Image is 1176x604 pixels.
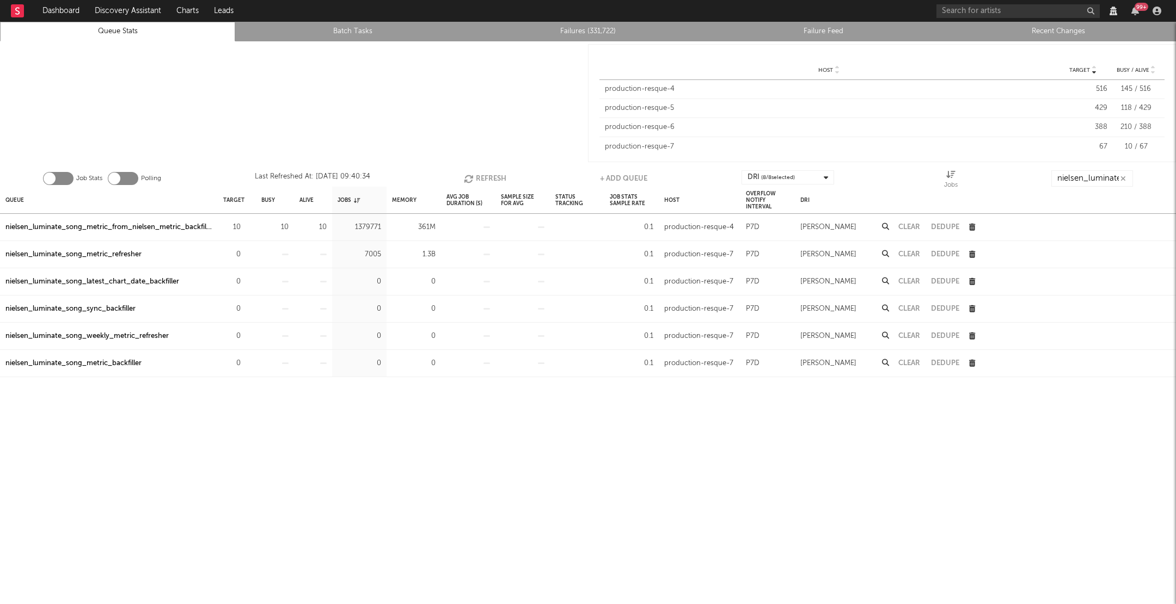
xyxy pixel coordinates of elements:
a: Failures (331,722) [476,25,700,38]
a: nielsen_luminate_song_metric_from_nielsen_metric_backfiller [5,221,212,234]
div: [PERSON_NAME] [800,221,856,234]
div: 0 [338,275,381,288]
div: Job Stats Sample Rate [610,188,653,212]
div: 0 [392,275,436,288]
a: nielsen_luminate_song_metric_backfiller [5,357,142,370]
div: production-resque-7 [664,357,733,370]
div: Avg Job Duration (s) [446,188,490,212]
div: Alive [299,188,314,212]
a: Recent Changes [947,25,1170,38]
div: production-resque-7 [664,303,733,316]
div: 361M [392,221,436,234]
div: Jobs [944,170,958,191]
div: 118 / 429 [1113,103,1159,114]
div: Overflow Notify Interval [746,188,789,212]
div: 0 [223,275,241,288]
a: nielsen_luminate_song_latest_chart_date_backfiller [5,275,179,288]
div: P7D [746,330,759,343]
div: 10 [299,221,327,234]
div: 0.1 [610,330,653,343]
div: 0 [223,248,241,261]
input: Search... [1051,170,1133,187]
div: 10 [261,221,289,234]
div: [PERSON_NAME] [800,275,856,288]
div: [PERSON_NAME] [800,248,856,261]
div: 145 / 516 [1113,84,1159,95]
button: Dedupe [931,360,959,367]
button: Clear [898,251,920,258]
div: 0.1 [610,248,653,261]
div: production-resque-7 [664,248,733,261]
button: Clear [898,332,920,340]
button: Clear [898,305,920,312]
div: 10 / 67 [1113,141,1159,152]
div: production-resque-7 [664,275,733,288]
button: Clear [898,224,920,231]
div: Sample Size For Avg [501,188,544,212]
a: Queue Stats [6,25,229,38]
div: production-resque-7 [664,330,733,343]
div: 0.1 [610,303,653,316]
div: 0 [338,330,381,343]
div: production-resque-7 [605,141,1053,152]
div: 0.1 [610,357,653,370]
label: Polling [141,172,161,185]
div: Queue [5,188,24,212]
div: production-resque-5 [605,103,1053,114]
div: 1379771 [338,221,381,234]
span: Host [818,67,833,73]
div: Status Tracking [555,188,599,212]
div: 1.3B [392,248,436,261]
div: 67 [1058,141,1107,152]
button: Refresh [464,170,506,187]
div: P7D [746,221,759,234]
button: Clear [898,360,920,367]
div: 99 + [1135,3,1148,11]
div: P7D [746,248,759,261]
button: Dedupe [931,278,959,285]
div: [PERSON_NAME] [800,303,856,316]
div: 7005 [338,248,381,261]
div: production-resque-4 [664,221,734,234]
span: ( 8 / 8 selected) [761,171,795,184]
div: 388 [1058,122,1107,133]
span: Busy / Alive [1117,67,1149,73]
div: Target [223,188,244,212]
button: Dedupe [931,251,959,258]
label: Job Stats [76,172,102,185]
div: 516 [1058,84,1107,95]
div: P7D [746,275,759,288]
div: Jobs [338,188,360,212]
div: P7D [746,357,759,370]
div: 0.1 [610,221,653,234]
button: Dedupe [931,305,959,312]
div: Memory [392,188,416,212]
div: 0 [223,330,241,343]
div: 0 [392,330,436,343]
div: DRI [800,188,810,212]
span: Target [1069,67,1090,73]
div: production-resque-6 [605,122,1053,133]
div: P7D [746,303,759,316]
div: 0 [338,303,381,316]
div: Busy [261,188,275,212]
button: + Add Queue [600,170,647,187]
div: 0 [392,303,436,316]
div: 0 [223,303,241,316]
a: nielsen_luminate_song_weekly_metric_refresher [5,330,169,343]
button: Dedupe [931,224,959,231]
div: production-resque-4 [605,84,1053,95]
div: Last Refreshed At: [DATE] 09:40:34 [255,170,370,187]
div: nielsen_luminate_song_metric_refresher [5,248,142,261]
a: nielsen_luminate_song_sync_backfiller [5,303,136,316]
div: 0.1 [610,275,653,288]
button: Clear [898,278,920,285]
div: Jobs [944,178,958,192]
button: 99+ [1131,7,1139,15]
div: Host [664,188,679,212]
div: 429 [1058,103,1107,114]
div: 0 [338,357,381,370]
